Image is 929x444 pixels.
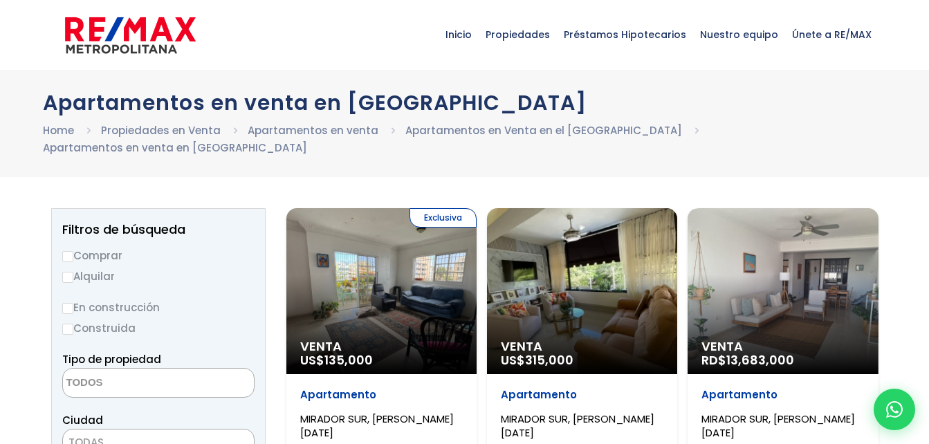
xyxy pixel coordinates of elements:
[701,340,864,353] span: Venta
[501,351,573,369] span: US$
[300,411,454,440] span: MIRADOR SUR, [PERSON_NAME][DATE]
[43,91,887,115] h1: Apartamentos en venta en [GEOGRAPHIC_DATA]
[62,352,161,367] span: Tipo de propiedad
[62,247,255,264] label: Comprar
[101,123,221,138] a: Propiedades en Venta
[62,413,103,427] span: Ciudad
[43,139,307,156] li: Apartamentos en venta en [GEOGRAPHIC_DATA]
[62,320,255,337] label: Construida
[726,351,794,369] span: 13,683,000
[557,14,693,55] span: Préstamos Hipotecarios
[525,351,573,369] span: 315,000
[701,411,855,440] span: MIRADOR SUR, [PERSON_NAME][DATE]
[300,340,463,353] span: Venta
[693,14,785,55] span: Nuestro equipo
[439,14,479,55] span: Inicio
[405,123,682,138] a: Apartamentos en Venta en el [GEOGRAPHIC_DATA]
[701,388,864,402] p: Apartamento
[62,223,255,237] h2: Filtros de búsqueda
[501,411,654,440] span: MIRADOR SUR, [PERSON_NAME][DATE]
[62,324,73,335] input: Construida
[501,340,663,353] span: Venta
[62,303,73,314] input: En construcción
[410,208,477,228] span: Exclusiva
[63,369,197,398] textarea: Search
[248,123,378,138] a: Apartamentos en venta
[62,299,255,316] label: En construcción
[300,388,463,402] p: Apartamento
[62,272,73,283] input: Alquilar
[785,14,879,55] span: Únete a RE/MAX
[324,351,373,369] span: 135,000
[701,351,794,369] span: RD$
[43,123,74,138] a: Home
[62,268,255,285] label: Alquilar
[501,388,663,402] p: Apartamento
[65,15,196,56] img: remax-metropolitana-logo
[62,251,73,262] input: Comprar
[300,351,373,369] span: US$
[479,14,557,55] span: Propiedades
